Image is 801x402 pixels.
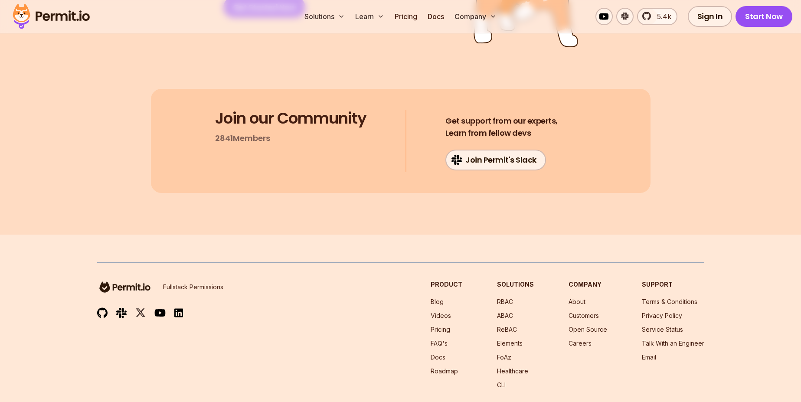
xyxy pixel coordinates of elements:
[431,367,458,375] a: Roadmap
[569,340,592,347] a: Careers
[642,312,682,319] a: Privacy Policy
[497,340,523,347] a: Elements
[97,307,108,318] img: github
[154,308,166,318] img: youtube
[352,8,388,25] button: Learn
[497,298,513,305] a: RBAC
[637,8,677,25] a: 5.4k
[174,308,183,318] img: linkedin
[445,115,558,139] h4: Learn from fellow devs
[431,298,444,305] a: Blog
[135,307,146,318] img: twitter
[642,298,697,305] a: Terms & Conditions
[688,6,732,27] a: Sign In
[163,283,223,291] p: Fullstack Permissions
[497,353,511,361] a: FoAz
[497,326,517,333] a: ReBAC
[451,8,500,25] button: Company
[569,312,599,319] a: Customers
[497,280,534,289] h3: Solutions
[497,367,528,375] a: Healthcare
[642,353,656,361] a: Email
[431,312,451,319] a: Videos
[497,381,506,389] a: CLI
[431,326,450,333] a: Pricing
[642,280,704,289] h3: Support
[97,280,153,294] img: logo
[391,8,421,25] a: Pricing
[569,326,607,333] a: Open Source
[445,115,558,127] span: Get support from our experts,
[642,340,704,347] a: Talk With an Engineer
[301,8,348,25] button: Solutions
[424,8,448,25] a: Docs
[445,150,546,170] a: Join Permit's Slack
[497,312,513,319] a: ABAC
[9,2,94,31] img: Permit logo
[569,298,585,305] a: About
[431,280,462,289] h3: Product
[431,353,445,361] a: Docs
[431,340,448,347] a: FAQ's
[569,280,607,289] h3: Company
[736,6,792,27] a: Start Now
[116,307,127,319] img: slack
[215,110,366,127] h3: Join our Community
[642,326,683,333] a: Service Status
[652,11,671,22] span: 5.4k
[215,132,270,144] p: 2841 Members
